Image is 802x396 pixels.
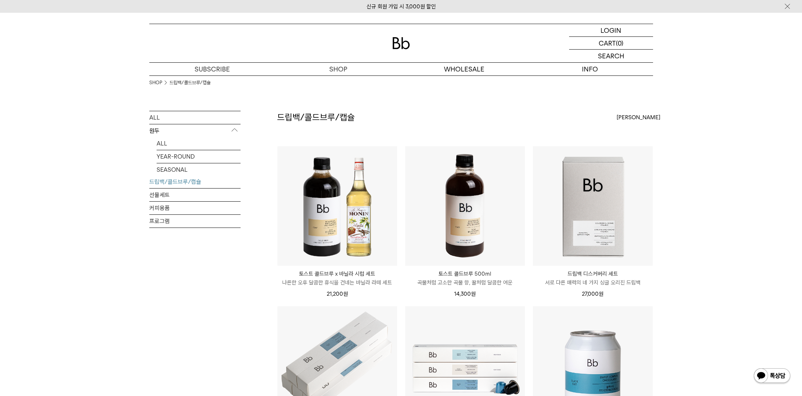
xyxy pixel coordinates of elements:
[600,24,621,36] p: LOGIN
[277,278,397,287] p: 나른한 오후 달콤한 휴식을 건네는 바닐라 라떼 세트
[569,37,653,50] a: CART (0)
[277,269,397,278] p: 토스트 콜드브루 x 바닐라 시럽 세트
[533,269,653,278] p: 드립백 디스커버리 세트
[327,291,348,297] span: 21,200
[582,291,603,297] span: 27,000
[157,150,241,163] a: YEAR-ROUND
[277,269,397,287] a: 토스트 콜드브루 x 바닐라 시럽 세트 나른한 오후 달콤한 휴식을 건네는 바닐라 라떼 세트
[405,278,525,287] p: 곡물처럼 고소한 곡물 향, 꿀처럼 달콤한 여운
[149,63,275,75] a: SUBSCRIBE
[405,269,525,287] a: 토스트 콜드브루 500ml 곡물처럼 고소한 곡물 향, 꿀처럼 달콤한 여운
[599,37,616,49] p: CART
[599,291,603,297] span: 원
[405,146,525,266] img: 토스트 콜드브루 500ml
[277,146,397,266] img: 토스트 콜드브루 x 바닐라 시럽 세트
[569,24,653,37] a: LOGIN
[533,146,653,266] img: 드립백 디스커버리 세트
[533,269,653,287] a: 드립백 디스커버리 세트 서로 다른 매력의 네 가지 싱글 오리진 드립백
[405,269,525,278] p: 토스트 콜드브루 500ml
[753,368,791,385] img: 카카오톡 채널 1:1 채팅 버튼
[598,50,624,62] p: SEARCH
[169,79,211,86] a: 드립백/콜드브루/캡슐
[149,215,241,228] a: 프로그램
[367,3,436,10] a: 신규 회원 가입 시 3,000원 할인
[157,163,241,176] a: SEASONAL
[149,175,241,188] a: 드립백/콜드브루/캡슐
[617,113,660,122] span: [PERSON_NAME]
[149,202,241,214] a: 커피용품
[149,124,241,137] p: 원두
[392,37,410,49] img: 로고
[149,111,241,124] a: ALL
[149,79,162,86] a: SHOP
[157,137,241,150] a: ALL
[616,37,623,49] p: (0)
[275,63,401,75] a: SHOP
[277,111,355,124] h2: 드립백/콜드브루/캡슐
[527,63,653,75] p: INFO
[401,63,527,75] p: WHOLESALE
[454,291,476,297] span: 14,300
[471,291,476,297] span: 원
[533,278,653,287] p: 서로 다른 매력의 네 가지 싱글 오리진 드립백
[149,189,241,201] a: 선물세트
[343,291,348,297] span: 원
